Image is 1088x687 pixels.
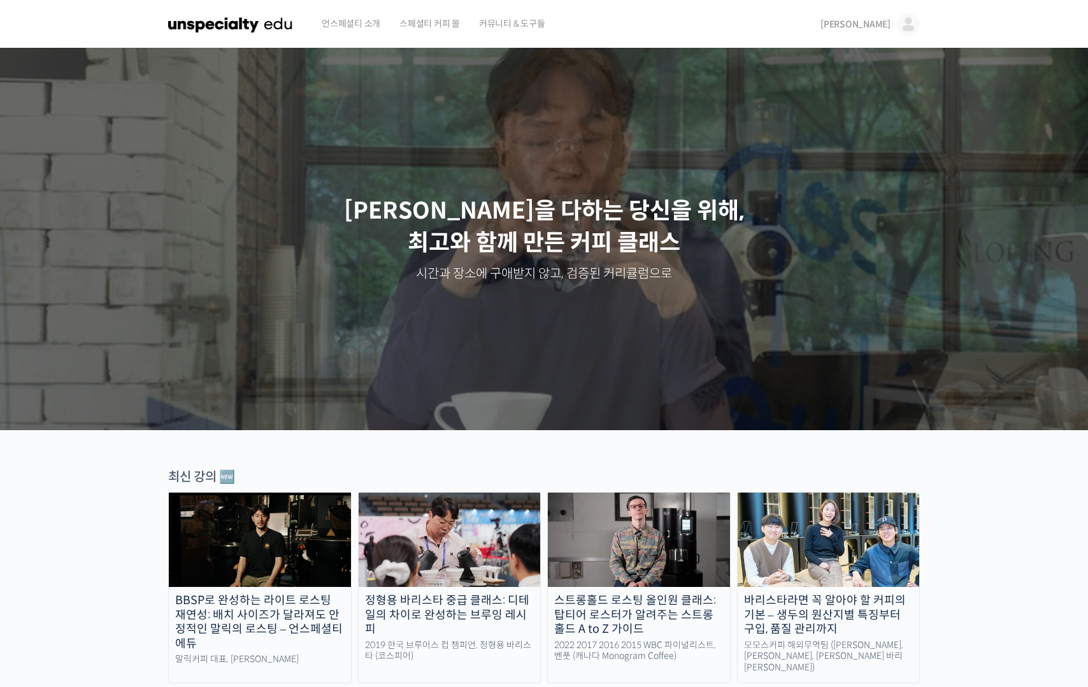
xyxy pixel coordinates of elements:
div: 2022 2017 2016 2015 WBC 파이널리스트, 벤풋 (캐나다 Monogram Coffee) [548,640,730,662]
div: BBSP로 완성하는 라이트 로스팅 재연성: 배치 사이즈가 달라져도 안정적인 말릭의 로스팅 – 언스페셜티 에듀 [169,593,351,651]
a: 스트롱홀드 로스팅 올인원 클래스: 탑티어 로스터가 알려주는 스트롱홀드 A to Z 가이드 2022 2017 2016 2015 WBC 파이널리스트, 벤풋 (캐나다 Monogra... [547,492,731,683]
a: BBSP로 완성하는 라이트 로스팅 재연성: 배치 사이즈가 달라져도 안정적인 말릭의 로스팅 – 언스페셜티 에듀 말릭커피 대표, [PERSON_NAME] [168,492,352,683]
a: 정형용 바리스타 중급 클래스: 디테일의 차이로 완성하는 브루잉 레시피 2019 한국 브루어스 컵 챔피언, 정형용 바리스타 (코스피어) [358,492,541,683]
p: [PERSON_NAME]을 다하는 당신을 위해, 최고와 함께 만든 커피 클래스 [13,195,1075,259]
div: 모모스커피 해외무역팀 ([PERSON_NAME], [PERSON_NAME], [PERSON_NAME] 바리[PERSON_NAME]) [738,640,920,674]
img: malic-roasting-class_course-thumbnail.jpg [169,493,351,587]
span: [PERSON_NAME] [820,18,891,30]
img: momos_course-thumbnail.jpg [738,493,920,587]
img: stronghold-roasting_course-thumbnail.jpg [548,493,730,587]
img: advanced-brewing_course-thumbnail.jpeg [359,493,541,587]
a: 바리스타라면 꼭 알아야 할 커피의 기본 – 생두의 원산지별 특징부터 구입, 품질 관리까지 모모스커피 해외무역팀 ([PERSON_NAME], [PERSON_NAME], [PER... [737,492,920,683]
div: 정형용 바리스타 중급 클래스: 디테일의 차이로 완성하는 브루잉 레시피 [359,593,541,637]
p: 시간과 장소에 구애받지 않고, 검증된 커리큘럼으로 [13,265,1075,283]
div: 말릭커피 대표, [PERSON_NAME] [169,654,351,665]
div: 최신 강의 🆕 [168,468,920,486]
div: 바리스타라면 꼭 알아야 할 커피의 기본 – 생두의 원산지별 특징부터 구입, 품질 관리까지 [738,593,920,637]
div: 스트롱홀드 로스팅 올인원 클래스: 탑티어 로스터가 알려주는 스트롱홀드 A to Z 가이드 [548,593,730,637]
div: 2019 한국 브루어스 컵 챔피언, 정형용 바리스타 (코스피어) [359,640,541,662]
